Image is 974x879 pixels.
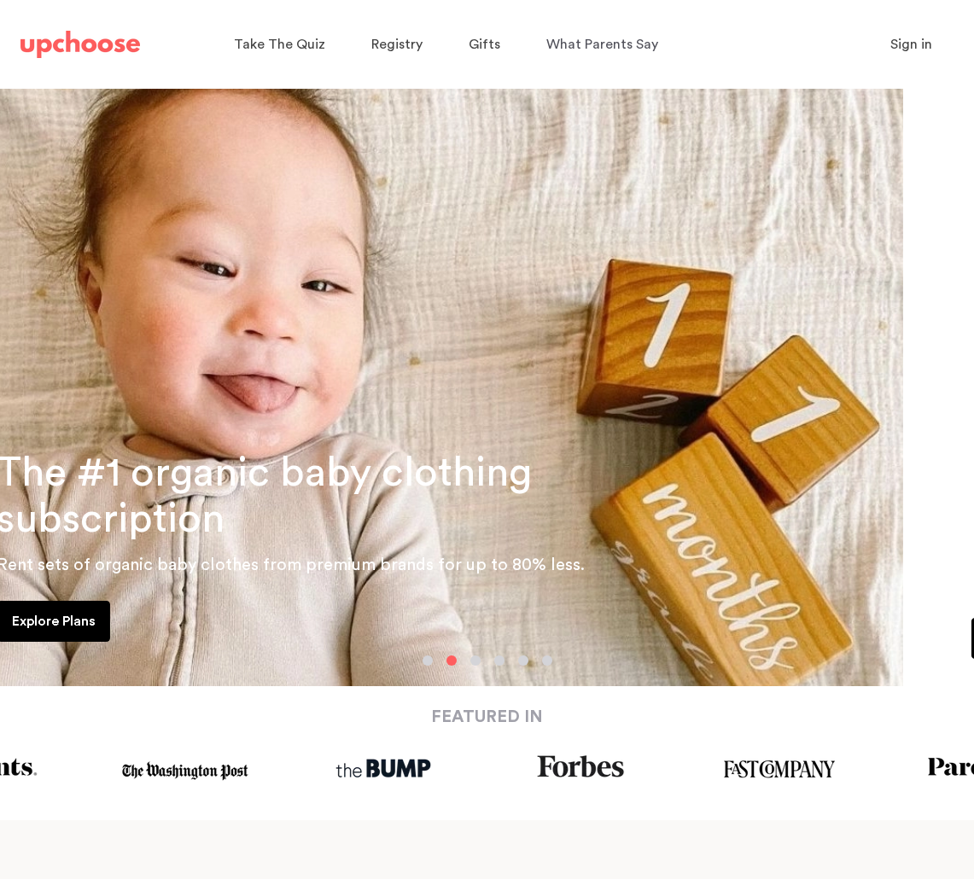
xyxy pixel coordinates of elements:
[371,38,423,51] span: Registry
[12,611,96,632] p: Explore Plans
[890,38,932,51] span: Sign in
[469,38,500,51] span: Gifts
[431,708,543,725] strong: FEATURED IN
[546,38,658,51] span: What Parents Say
[469,28,505,61] a: Gifts
[371,28,428,61] a: Registry
[20,31,140,58] img: UpChoose
[20,27,140,62] a: UpChoose
[869,27,954,61] button: Sign in
[546,28,663,61] a: What Parents Say
[234,28,330,61] a: Take The Quiz
[234,38,325,51] span: Take The Quiz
